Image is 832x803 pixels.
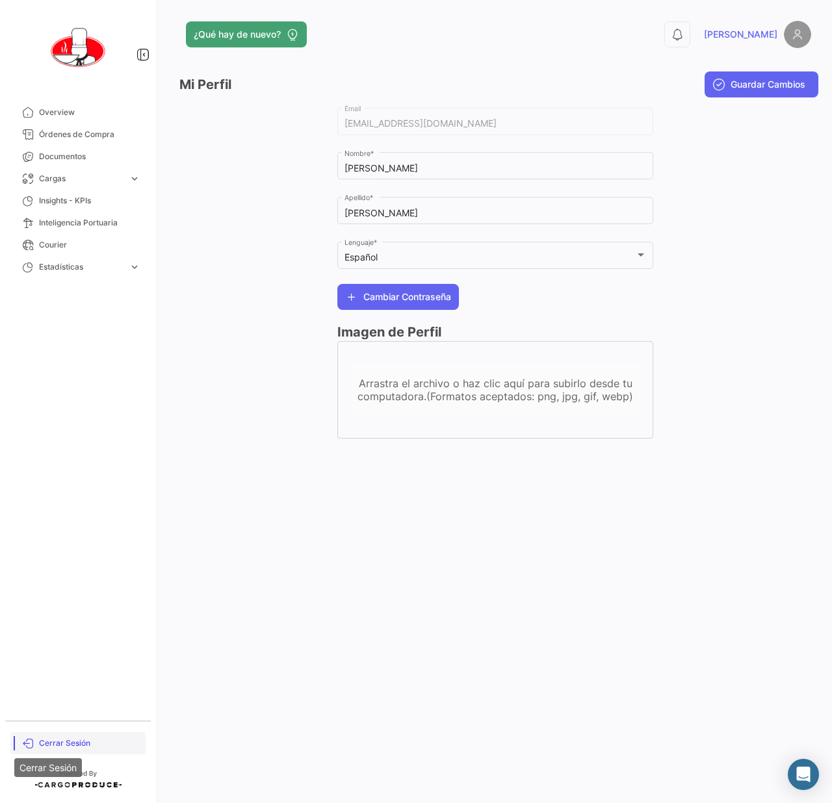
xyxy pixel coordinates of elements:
span: ¿Qué hay de nuevo? [194,28,281,41]
a: Insights - KPIs [10,190,146,212]
span: Insights - KPIs [39,195,140,207]
span: Courier [39,239,140,251]
mat-select-trigger: Español [344,251,378,262]
h3: Imagen de Perfil [337,323,653,341]
span: expand_more [129,173,140,185]
span: [PERSON_NAME] [704,28,777,41]
h3: Mi Perfil [179,75,231,94]
div: Abrir Intercom Messenger [788,759,819,790]
a: Courier [10,234,146,256]
span: Inteligencia Portuaria [39,217,140,229]
button: Cambiar Contraseña [337,284,459,310]
span: Guardar Cambios [731,78,805,91]
span: Cargas [39,173,123,185]
span: Órdenes de Compra [39,129,140,140]
span: Cerrar Sesión [39,737,140,749]
span: Overview [39,107,140,118]
img: 0621d632-ab00-45ba-b411-ac9e9fb3f036.png [45,16,110,81]
span: Cambiar Contraseña [363,290,451,303]
img: placeholder-user.png [784,21,811,48]
button: Guardar Cambios [705,71,818,97]
a: Órdenes de Compra [10,123,146,146]
span: Documentos [39,151,140,162]
a: Inteligencia Portuaria [10,212,146,234]
div: Arrastra el archivo o haz clic aquí para subirlo desde tu computadora.(Formatos aceptados: png, j... [351,377,640,403]
a: Documentos [10,146,146,168]
button: ¿Qué hay de nuevo? [186,21,307,47]
span: expand_more [129,261,140,273]
span: Estadísticas [39,261,123,273]
a: Overview [10,101,146,123]
div: Cerrar Sesión [14,758,82,777]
